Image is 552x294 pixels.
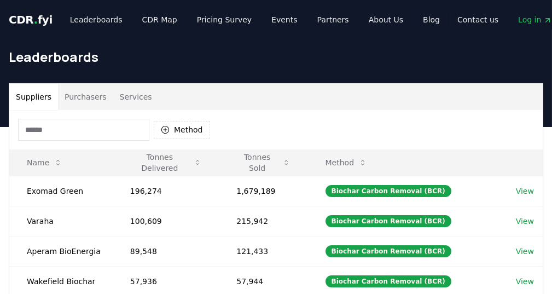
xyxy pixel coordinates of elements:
td: 1,679,189 [219,176,307,206]
a: Contact us [449,10,507,30]
a: View [516,246,534,257]
td: Exomad Green [9,176,113,206]
button: Tonnes Sold [228,152,299,174]
td: Varaha [9,206,113,236]
td: 196,274 [113,176,219,206]
a: Pricing Survey [188,10,260,30]
td: Aperam BioEnergia [9,236,113,266]
div: Biochar Carbon Removal (BCR) [326,215,451,227]
a: CDR.fyi [9,12,53,27]
span: . [34,13,38,26]
button: Method [154,121,210,139]
span: CDR fyi [9,13,53,26]
td: 89,548 [113,236,219,266]
button: Suppliers [9,84,58,110]
a: View [516,216,534,227]
a: View [516,276,534,287]
a: View [516,186,534,197]
a: Partners [309,10,358,30]
td: 100,609 [113,206,219,236]
h1: Leaderboards [9,48,543,66]
a: Blog [414,10,449,30]
nav: Main [61,10,449,30]
a: Events [263,10,306,30]
div: Biochar Carbon Removal (BCR) [326,245,451,257]
button: Purchasers [58,84,113,110]
div: Biochar Carbon Removal (BCR) [326,185,451,197]
button: Tonnes Delivered [121,152,210,174]
button: Services [113,84,159,110]
div: Biochar Carbon Removal (BCR) [326,275,451,287]
a: Leaderboards [61,10,131,30]
a: About Us [360,10,412,30]
button: Method [317,152,376,174]
a: CDR Map [133,10,186,30]
td: 121,433 [219,236,307,266]
button: Name [18,152,71,174]
td: 215,942 [219,206,307,236]
span: Log in [518,14,552,25]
